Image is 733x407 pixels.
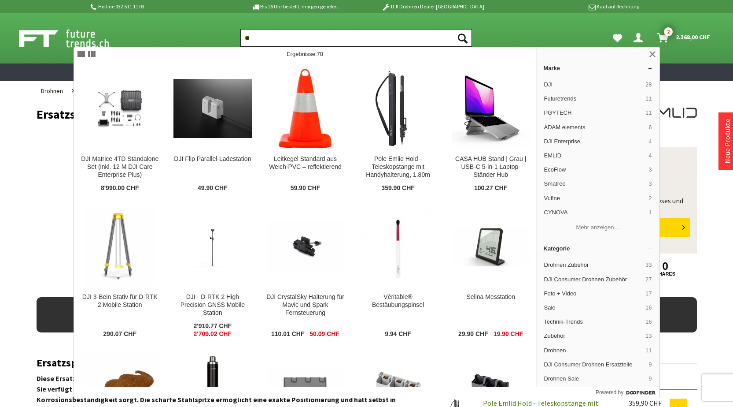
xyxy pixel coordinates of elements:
span: 11 [645,95,652,103]
div: DJI CrystalSky Halterung für Mavic und Spark Fernsteuerung [266,293,345,317]
span: 33 [645,261,652,269]
img: DJI Flip Parallel-Ladestation [173,79,252,138]
span: 16 [645,318,652,326]
button: Mehr anzeigen… [540,220,656,235]
a: Warenkorb [654,29,715,47]
a: CASA HUB Stand | Grau | USB-C 5-in-1 Laptop-Ständer Hub CASA HUB Stand | Grau | USB-C 5-in-1 Lapt... [445,62,537,199]
img: CASA HUB Stand | Grau | USB-C 5-in-1 Laptop-Ständer Hub [452,69,530,148]
div: Kostenloser Versand ab CHF 150 [59,304,199,326]
span: 50.09 CHF [309,330,339,338]
span: 290.07 CHF [103,330,136,338]
span: 1 [648,209,652,217]
div: DJI Matrice 4TD Standalone Set (inkl. 12 M DJI Care Enterprise Plus) [81,155,159,179]
span: 11 [645,109,652,117]
span: 359.90 CHF [381,184,414,192]
div: Leitkegel Standard aus Weich-PVC – reflektierend [266,155,345,171]
img: DJI 3-Bein Stativ für D-RTK 2 Mobile Station [85,207,155,286]
h2: Ersatzspitze für Vermessungsstab von [PERSON_NAME] [37,357,420,369]
span: Sale [544,304,642,312]
span: EMLID [544,152,645,160]
span: 27 [645,276,652,284]
img: DJI Matrice 4TD Standalone Set (inkl. 12 M DJI Care Enterprise Plus) [81,80,159,137]
span: Foto + Video [544,290,642,298]
span: 11 [645,347,652,355]
a: Véritable® Bestäubungspinsel Véritable® Bestäubungspinsel 9.94 CHF [352,200,444,345]
span: ADAM elements [544,123,645,131]
span: Drohnen [41,87,63,95]
p: DJI Drohnen Dealer [GEOGRAPHIC_DATA] [364,1,501,12]
a: Neue Produkte [723,119,732,164]
span: CYNOVA [544,209,645,217]
span: DJI Enterprise [544,138,645,146]
span: 78 [317,51,323,57]
a: Meine Favoriten [608,29,626,47]
a: shares [635,271,696,277]
span: EcoFlow [544,166,645,174]
button: Suchen [453,29,472,47]
span: PGYTECH [544,109,642,117]
a: Leitkegel Standard aus Weich-PVC – reflektierend Leitkegel Standard aus Weich-PVC – reflektierend... [259,62,352,199]
img: EMLID [644,108,697,118]
span: Drohnen [544,347,642,355]
a: Marke [537,61,659,75]
span: 13 [645,332,652,340]
img: DJI CrystalSky Halterung für Mavic und Spark Fernsteuerung [266,220,345,273]
div: CASA HUB Stand | Grau | USB-C 5-in-1 Laptop-Ständer Hub [452,155,530,179]
div: DJI - D-RTK 2 High Precision GNSS Mobile Station [173,293,252,317]
span: 59.90 CHF [291,184,320,192]
span: 28 [645,81,652,89]
a: Pole Emlid Hold - Teleskopstange mit Handyhalterung, 1.80m Pole Emlid Hold - Teleskopstange mit H... [352,62,444,199]
span: DJI Consumer Drohnen Zubehör [544,276,642,284]
a: Selina Messtation Selina Messtation 29.90 CHF 19.90 CHF [445,200,537,345]
span: 29.90 CHF [458,330,488,338]
span: Zubehör [544,332,642,340]
img: DJI - D-RTK 2 High Precision GNSS Mobile Station [173,222,252,271]
span: 8'990.00 CHF [101,184,139,192]
span: DJI Consumer Drohnen Ersatzteile [544,361,645,369]
p: Bis 16 Uhr bestellt, morgen geliefert. [227,1,364,12]
a: DJI Flip Parallel-Ladestation DJI Flip Parallel-Ladestation 49.90 CHF [166,62,259,199]
a: DJI CrystalSky Halterung für Mavic und Spark Fernsteuerung DJI CrystalSky Halterung für Mavic und... [259,200,352,345]
a: DJI Matrice 4TD Standalone Set (inkl. 12 M DJI Care Enterprise Plus) DJI Matrice 4TD Standalone S... [74,62,166,199]
span: 2.368,00 CHF [676,30,710,44]
span: 17 [645,290,652,298]
span: 3 [648,180,652,188]
div: DJI Flip Parallel-Ladestation [173,155,252,163]
span: Ergebnisse: [287,51,323,57]
div: Selina Messtation [452,293,530,301]
div: Véritable® Bestäubungspinsel [359,293,437,309]
span: DJI [544,81,642,89]
div: Pole Emlid Hold - Teleskopstange mit Handyhalterung, 1.80m [359,155,437,179]
p: Kauf auf Rechnung [502,1,639,12]
span: 2'709.02 CHF [194,330,232,338]
span: 4 [648,138,652,146]
a: Drohnen [37,81,67,101]
span: 19.90 CHF [494,330,523,338]
span: Vufine [544,194,645,202]
span: 9.94 CHF [385,330,411,338]
span: 100.27 CHF [474,184,507,192]
input: Produkt, Marke, Kategorie, EAN, Artikelnummer… [240,29,472,47]
span: Smatree [544,180,645,188]
span: 4 [648,152,652,160]
img: Pole Emlid Hold - Teleskopstange mit Handyhalterung, 1.80m [359,69,437,148]
span: Technik-Trends [544,318,642,326]
span: 16 [645,304,652,312]
img: Selina Messtation [452,227,530,266]
span: 3 [648,166,652,174]
span: 110.01 CHF [271,330,304,338]
img: Shop Futuretrends - zur Startseite wechseln [19,27,129,49]
a: Powered by [596,387,659,398]
h1: Ersatzspitze für Vermessungsstab von [PERSON_NAME] [37,108,565,121]
span: Drohnen Sale [544,375,645,383]
p: Hotline 032 511 11 03 [89,1,227,12]
div: DJI 3-Bein Stativ für D-RTK 2 Mobile Station [81,293,159,309]
span: Futuretrends [544,95,642,103]
span: 2 [648,194,652,202]
a: 0 [635,261,696,271]
a: DJI - D-RTK 2 High Precision GNSS Mobile Station DJI - D-RTK 2 High Precision GNSS Mobile Station... [166,200,259,345]
span: 49.90 CHF [198,184,228,192]
span: 2 [664,27,673,36]
a: Dein Konto [630,29,650,47]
